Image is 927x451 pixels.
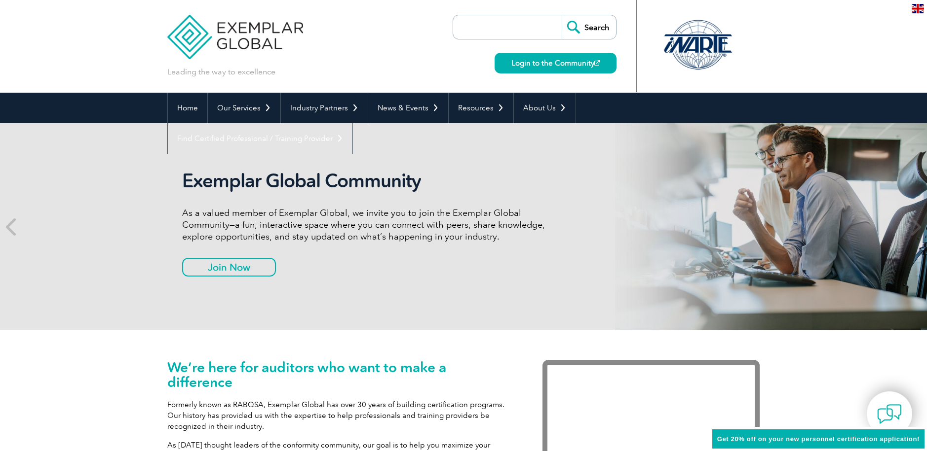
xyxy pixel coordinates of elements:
[281,93,368,123] a: Industry Partners
[182,207,552,243] p: As a valued member of Exemplar Global, we invite you to join the Exemplar Global Community—a fun,...
[167,360,513,389] h1: We’re here for auditors who want to make a difference
[182,258,276,277] a: Join Now
[182,170,552,192] h2: Exemplar Global Community
[877,402,902,426] img: contact-chat.png
[495,53,617,73] a: Login to the Community
[594,60,600,66] img: open_square.png
[167,67,275,77] p: Leading the way to excellence
[168,93,207,123] a: Home
[717,435,920,443] span: Get 20% off on your new personnel certification application!
[562,15,616,39] input: Search
[912,4,924,13] img: en
[514,93,576,123] a: About Us
[449,93,513,123] a: Resources
[167,399,513,432] p: Formerly known as RABQSA, Exemplar Global has over 30 years of building certification programs. O...
[368,93,448,123] a: News & Events
[168,123,352,154] a: Find Certified Professional / Training Provider
[208,93,280,123] a: Our Services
